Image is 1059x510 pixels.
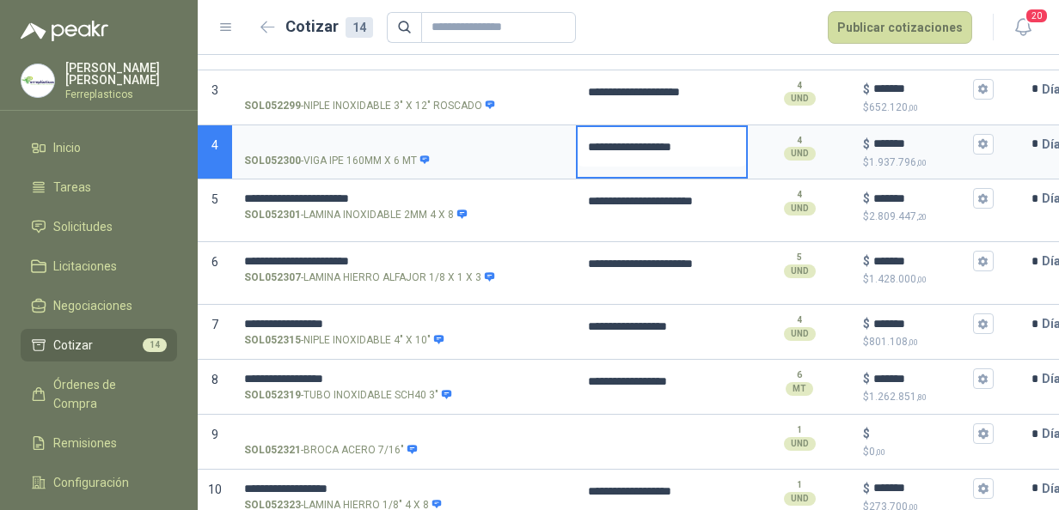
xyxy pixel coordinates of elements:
[873,428,970,440] input: $$0,00
[873,318,970,331] input: $$801.108,00
[797,478,802,492] p: 1
[53,434,117,452] span: Remisiones
[784,202,816,216] div: UND
[908,103,918,112] span: ,00
[973,188,994,209] button: $$2.809.447,20
[873,255,970,268] input: $$1.428.000,00
[873,373,970,386] input: $$1.262.851,80
[211,83,218,97] span: 3
[873,482,970,495] input: $$273.700,00
[873,82,970,95] input: $$652.120,00
[244,270,495,286] p: - LAMINA HIERRO ALFAJOR 1/8 X 1 X 3
[916,392,927,402] span: ,80
[244,332,301,349] strong: SOL052315
[869,273,927,285] span: 1.428.000
[244,98,301,114] strong: SOL052299
[973,313,994,334] button: $$801.108,00
[973,251,994,271] button: $$1.428.000,00
[244,138,564,151] input: SOL052300-VIGA IPE 160MM X 6 MT
[863,424,870,443] p: $
[211,138,218,152] span: 4
[1025,8,1049,24] span: 20
[784,264,816,278] div: UND
[869,336,918,348] span: 801.108
[863,209,994,225] p: $
[869,391,927,403] span: 1.262.851
[53,296,132,315] span: Negociaciones
[21,329,177,361] a: Cotizar14
[797,313,802,327] p: 4
[211,428,218,441] span: 9
[53,473,129,492] span: Configuración
[863,100,994,116] p: $
[863,80,870,99] p: $
[244,255,564,268] input: SOL052307-LAMINA HIERRO ALFAJOR 1/8 X 1 X 3
[863,189,870,208] p: $
[21,21,108,41] img: Logo peakr
[863,271,994,288] p: $
[973,368,994,389] button: $$1.262.851,80
[244,83,564,96] input: SOL052299-NIPLE INOXIDABLE 3" X 12" ROSCADO
[244,270,301,286] strong: SOL052307
[211,192,218,206] span: 5
[873,192,970,205] input: $$2.809.447,20
[797,134,802,148] p: 4
[21,427,177,459] a: Remisiones
[244,207,468,223] p: - LAMINA INOXIDABLE 2MM 4 X 8
[244,373,564,386] input: SOL052319-TUBO INOXIDABLE SCH40 3"
[285,15,373,39] h2: Cotizar
[784,92,816,106] div: UND
[53,257,117,276] span: Licitaciones
[244,153,431,169] p: - VIGA IPE 160MM X 6 MT
[869,210,927,222] span: 2.809.447
[244,387,452,404] p: - TUBO INOXIDABLE SCH40 3"
[869,101,918,113] span: 652.120
[21,289,177,322] a: Negociaciones
[21,64,54,97] img: Company Logo
[784,327,816,341] div: UND
[786,382,813,396] div: MT
[21,250,177,282] a: Licitaciones
[863,135,870,154] p: $
[211,373,218,386] span: 8
[863,155,994,171] p: $
[797,79,802,93] p: 4
[863,369,870,388] p: $
[875,447,885,457] span: ,00
[916,275,927,284] span: ,00
[211,255,218,269] span: 6
[869,446,885,458] span: 0
[244,153,301,169] strong: SOL052300
[53,375,161,413] span: Órdenes de Compra
[973,79,994,100] button: $$652.120,00
[908,337,918,347] span: ,00
[784,492,816,506] div: UND
[65,89,177,100] p: Ferreplasticos
[21,131,177,164] a: Inicio
[244,318,564,331] input: SOL052315-NIPLE INOXIDABLE 4" X 10"
[973,134,994,155] button: $$1.937.796,00
[65,62,177,86] p: [PERSON_NAME] [PERSON_NAME]
[53,336,93,355] span: Cotizar
[797,368,802,382] p: 6
[828,11,972,44] button: Publicar cotizaciones
[143,338,167,352] span: 14
[1007,12,1038,43] button: 20
[21,368,177,420] a: Órdenes de Compra
[973,478,994,499] button: $$273.700,00
[346,17,373,38] div: 14
[873,137,970,150] input: $$1.937.796,00
[21,171,177,203] a: Tareas
[244,387,301,404] strong: SOL052319
[863,334,994,350] p: $
[21,466,177,499] a: Configuración
[863,389,994,405] p: $
[244,442,418,458] p: - BROCA ACERO 7/16"
[244,442,301,458] strong: SOL052321
[863,479,870,498] p: $
[53,138,81,157] span: Inicio
[797,251,802,264] p: 5
[797,188,802,202] p: 4
[244,483,564,495] input: SOL052323-LAMINA HIERRO 1/8" 4 X 8
[916,212,927,222] span: ,20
